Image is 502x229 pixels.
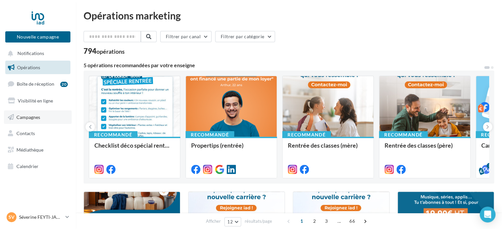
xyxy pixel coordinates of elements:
[4,127,72,140] a: Contacts
[5,211,70,223] a: Sv Séverine FEYTI-JAUZELON
[84,63,484,68] div: 5 opérations recommandées par votre enseigne
[17,51,44,56] span: Notifications
[215,31,275,42] button: Filtrer par catégorie
[186,131,234,138] div: Recommandé
[89,131,138,138] div: Recommandé
[84,11,494,20] div: Opérations marketing
[487,163,492,169] div: 5
[4,61,72,74] a: Opérations
[18,98,53,103] span: Visibilité en ligne
[385,142,465,155] div: Rentrée des classes (père)
[16,130,35,136] span: Contacts
[9,214,14,220] span: Sv
[191,142,271,155] div: Propertips (rentrée)
[84,47,125,55] div: 794
[282,131,331,138] div: Recommandé
[4,77,72,91] a: Boîte de réception20
[19,214,63,220] p: Séverine FEYTI-JAUZELON
[4,94,72,108] a: Visibilité en ligne
[160,31,212,42] button: Filtrer par canal
[379,131,428,138] div: Recommandé
[227,219,233,224] span: 12
[5,31,70,43] button: Nouvelle campagne
[224,217,241,226] button: 12
[321,216,332,226] span: 3
[206,218,221,224] span: Afficher
[347,216,358,226] span: 66
[4,159,72,173] a: Calendrier
[296,216,307,226] span: 1
[96,48,125,54] div: opérations
[17,81,54,87] span: Boîte de réception
[288,142,368,155] div: Rentrée des classes (mère)
[94,142,175,155] div: Checklist déco spécial rentrée
[4,143,72,157] a: Médiathèque
[60,82,68,87] div: 20
[16,147,43,153] span: Médiathèque
[4,110,72,124] a: Campagnes
[16,163,38,169] span: Calendrier
[245,218,272,224] span: résultats/page
[309,216,320,226] span: 2
[480,207,495,222] div: Open Intercom Messenger
[334,216,344,226] span: ...
[16,114,40,120] span: Campagnes
[17,65,40,70] span: Opérations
